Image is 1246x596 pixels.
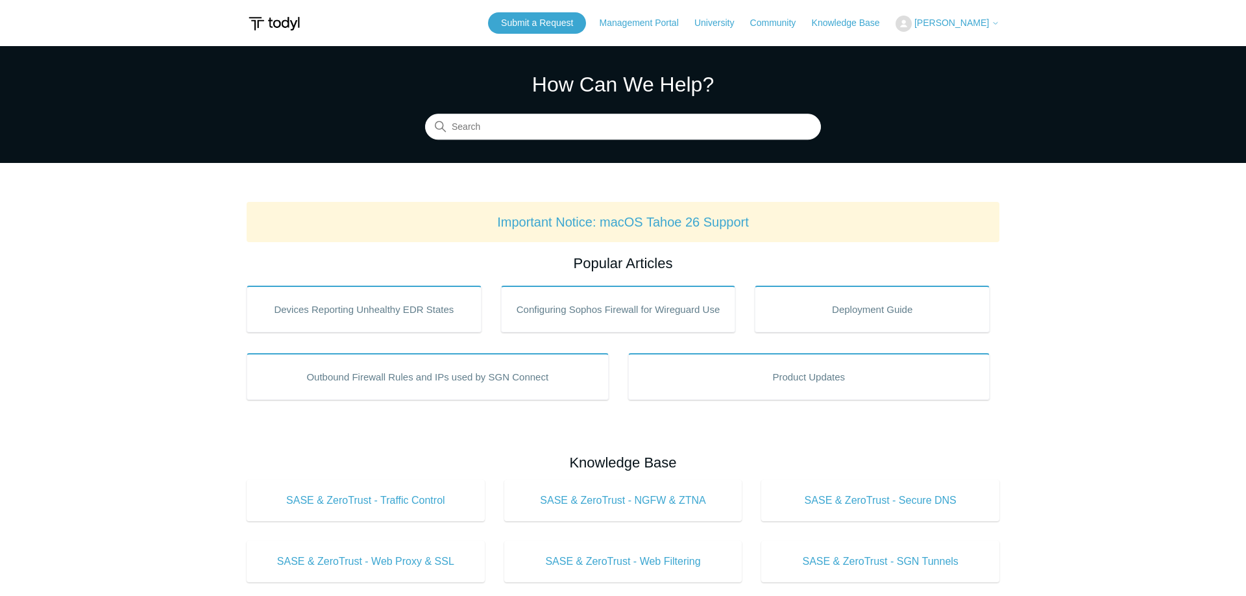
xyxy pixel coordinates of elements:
span: SASE & ZeroTrust - SGN Tunnels [781,554,980,569]
a: Submit a Request [488,12,586,34]
span: SASE & ZeroTrust - Secure DNS [781,493,980,508]
span: SASE & ZeroTrust - Traffic Control [266,493,465,508]
h2: Knowledge Base [247,452,999,473]
h1: How Can We Help? [425,69,821,100]
a: Community [750,16,809,30]
a: SASE & ZeroTrust - Web Proxy & SSL [247,541,485,582]
a: Knowledge Base [812,16,893,30]
a: Important Notice: macOS Tahoe 26 Support [497,215,749,229]
input: Search [425,114,821,140]
a: Management Portal [600,16,692,30]
a: Deployment Guide [755,286,990,332]
a: Configuring Sophos Firewall for Wireguard Use [501,286,736,332]
a: Devices Reporting Unhealthy EDR States [247,286,482,332]
span: SASE & ZeroTrust - Web Proxy & SSL [266,554,465,569]
a: SASE & ZeroTrust - Web Filtering [504,541,742,582]
a: SASE & ZeroTrust - Traffic Control [247,480,485,521]
span: SASE & ZeroTrust - Web Filtering [524,554,723,569]
a: SASE & ZeroTrust - NGFW & ZTNA [504,480,742,521]
a: SASE & ZeroTrust - SGN Tunnels [761,541,999,582]
h2: Popular Articles [247,253,999,274]
span: [PERSON_NAME] [914,18,989,28]
span: SASE & ZeroTrust - NGFW & ZTNA [524,493,723,508]
img: Todyl Support Center Help Center home page [247,12,302,36]
a: Outbound Firewall Rules and IPs used by SGN Connect [247,353,609,400]
a: Product Updates [628,353,990,400]
a: SASE & ZeroTrust - Secure DNS [761,480,999,521]
button: [PERSON_NAME] [896,16,999,32]
a: University [694,16,747,30]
